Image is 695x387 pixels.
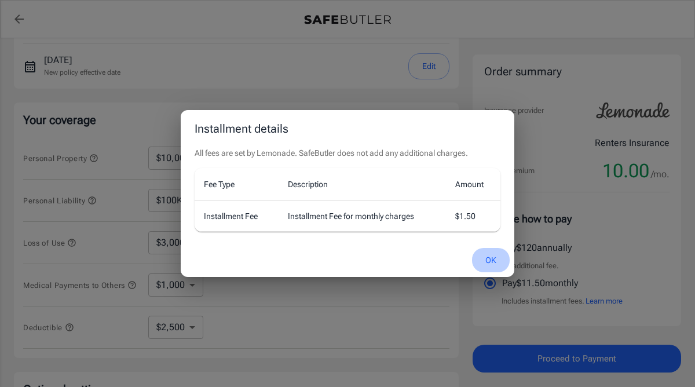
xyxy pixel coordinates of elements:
[181,110,514,147] h2: Installment details
[195,147,500,159] p: All fees are set by Lemonade. SafeButler does not add any additional charges.
[446,168,500,201] th: Amount
[195,200,279,231] td: Installment Fee
[195,168,279,201] th: Fee Type
[279,168,446,201] th: Description
[279,200,446,231] td: Installment Fee for monthly charges
[446,200,500,231] td: $1.50
[472,248,510,273] button: OK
